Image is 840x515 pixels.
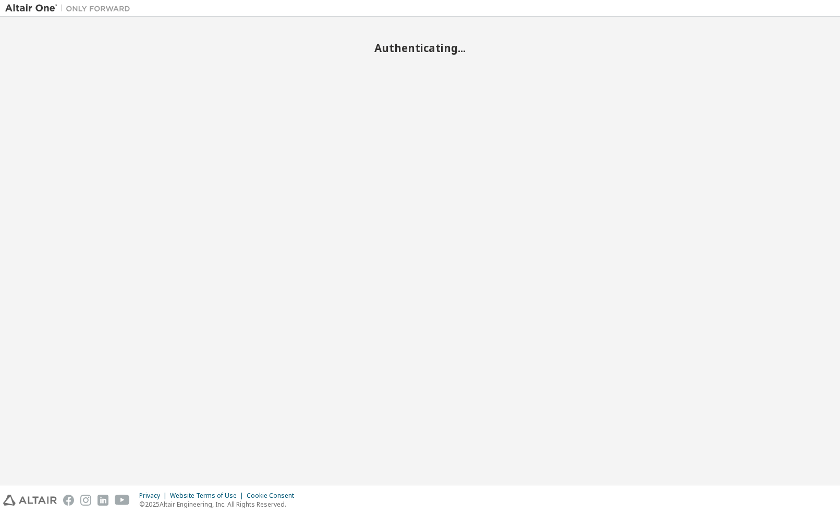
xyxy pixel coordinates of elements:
[5,3,136,14] img: Altair One
[139,500,300,509] p: © 2025 Altair Engineering, Inc. All Rights Reserved.
[80,495,91,506] img: instagram.svg
[115,495,130,506] img: youtube.svg
[5,41,835,55] h2: Authenticating...
[63,495,74,506] img: facebook.svg
[170,492,247,500] div: Website Terms of Use
[98,495,108,506] img: linkedin.svg
[3,495,57,506] img: altair_logo.svg
[247,492,300,500] div: Cookie Consent
[139,492,170,500] div: Privacy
